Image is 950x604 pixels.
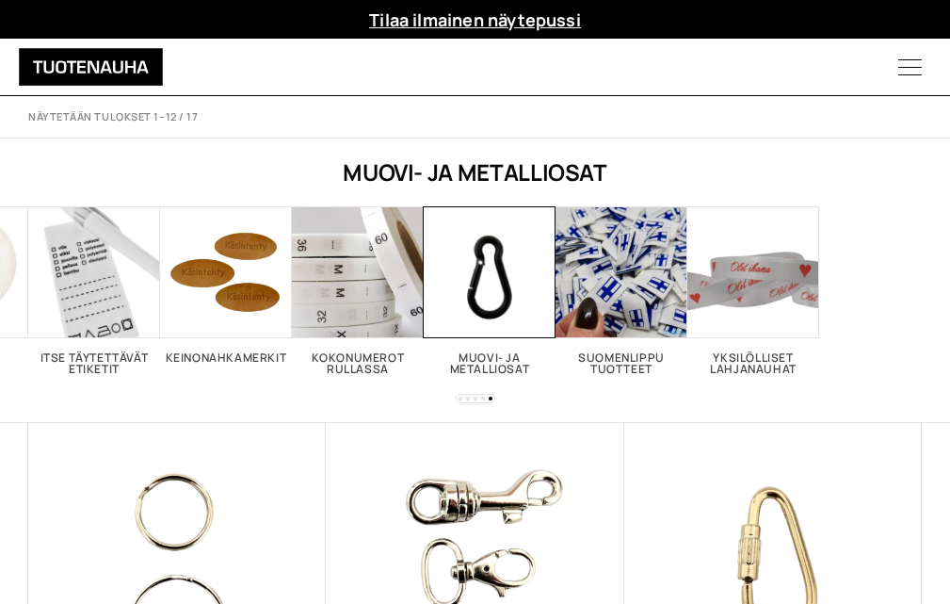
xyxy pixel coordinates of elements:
[160,206,292,364] a: Visit product category Keinonahkamerkit
[292,206,424,375] a: Visit product category Kokonumerot rullassa
[19,48,163,86] img: Tuotenauha Oy
[424,206,556,375] a: Visit product category Muovi- ja metalliosat
[556,352,687,375] h2: Suomenlippu tuotteet
[556,206,687,375] a: Visit product category Suomenlippu tuotteet
[687,206,819,375] a: Visit product category Yksilölliset lahjanauhat
[870,39,950,95] button: Menu
[28,156,922,188] h1: Muovi- ja metalliosat
[424,352,556,375] h2: Muovi- ja metalliosat
[369,8,581,31] a: Tilaa ilmainen näytepussi
[28,206,160,375] a: Visit product category Itse täytettävät etiketit
[687,352,819,375] h2: Yksilölliset lahjanauhat
[292,352,424,375] h2: Kokonumerot rullassa
[28,110,198,124] p: Näytetään tulokset 1–12 / 17
[28,352,160,375] h2: Itse täytettävät etiketit
[160,352,292,364] h2: Keinonahkamerkit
